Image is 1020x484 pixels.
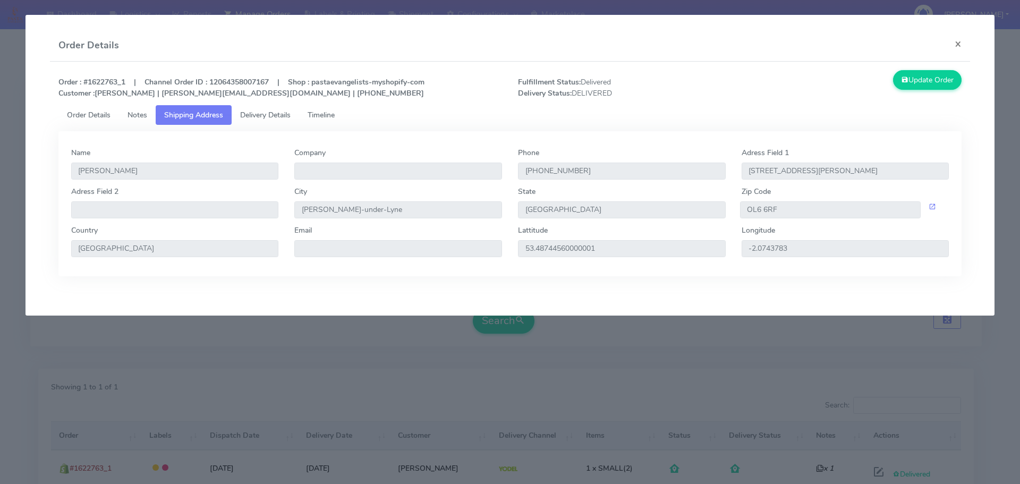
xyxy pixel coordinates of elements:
[518,77,581,87] strong: Fulfillment Status:
[518,88,572,98] strong: Delivery Status:
[742,186,771,197] label: Zip Code
[742,225,775,236] label: Longitude
[518,147,539,158] label: Phone
[58,105,962,125] ul: Tabs
[518,186,535,197] label: State
[294,186,307,197] label: City
[510,77,740,99] span: Delivered DELIVERED
[127,110,147,120] span: Notes
[240,110,291,120] span: Delivery Details
[58,88,95,98] strong: Customer :
[164,110,223,120] span: Shipping Address
[71,186,118,197] label: Adress Field 2
[518,225,548,236] label: Lattitude
[946,30,970,58] button: Close
[67,110,110,120] span: Order Details
[71,147,90,158] label: Name
[893,70,962,90] button: Update Order
[742,147,789,158] label: Adress Field 1
[294,147,326,158] label: Company
[58,38,119,53] h4: Order Details
[71,225,98,236] label: Country
[294,225,312,236] label: Email
[58,77,424,98] strong: Order : #1622763_1 | Channel Order ID : 12064358007167 | Shop : pastaevangelists-myshopify-com [P...
[308,110,335,120] span: Timeline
